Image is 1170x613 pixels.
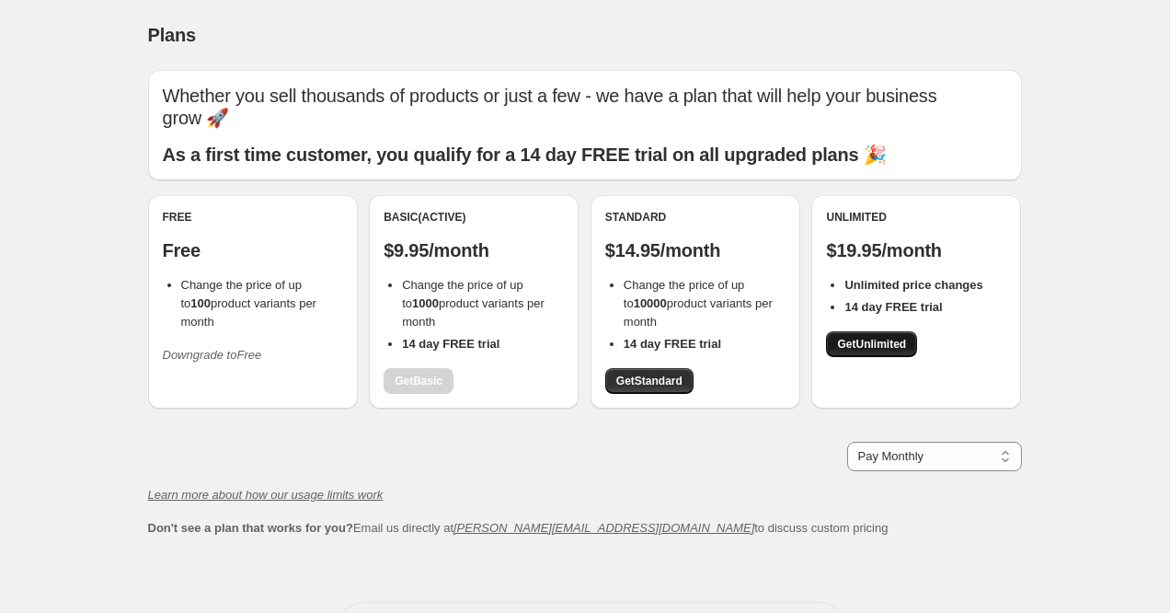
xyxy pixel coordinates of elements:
b: As a first time customer, you qualify for a 14 day FREE trial on all upgraded plans 🎉 [163,145,887,165]
button: Downgrade toFree [152,341,273,370]
a: [PERSON_NAME][EMAIL_ADDRESS][DOMAIN_NAME] [453,521,754,535]
b: 100 [190,296,211,310]
a: GetUnlimited [826,331,917,357]
i: Downgrade to Free [163,348,262,362]
div: Standard [605,210,786,225]
a: GetStandard [605,368,694,394]
div: Free [163,210,343,225]
p: $14.95/month [605,239,786,261]
p: Whether you sell thousands of products or just a few - we have a plan that will help your busines... [163,85,1007,129]
span: Email us directly at to discuss custom pricing [148,521,889,535]
div: Unlimited [826,210,1006,225]
b: 14 day FREE trial [402,337,499,351]
span: Change the price of up to product variants per month [624,278,773,329]
span: Get Unlimited [837,337,906,352]
b: Don't see a plan that works for you? [148,521,353,535]
b: 1000 [412,296,439,310]
span: Change the price of up to product variants per month [181,278,316,329]
p: $9.95/month [384,239,564,261]
b: 14 day FREE trial [844,300,942,314]
b: Unlimited price changes [844,278,982,292]
b: 10000 [634,296,667,310]
span: Get Standard [616,374,682,388]
div: Basic (Active) [384,210,564,225]
a: Learn more about how our usage limits work [148,488,384,502]
p: Free [163,239,343,261]
p: $19.95/month [826,239,1006,261]
span: Plans [148,25,196,45]
span: Change the price of up to product variants per month [402,278,545,329]
b: 14 day FREE trial [624,337,721,351]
